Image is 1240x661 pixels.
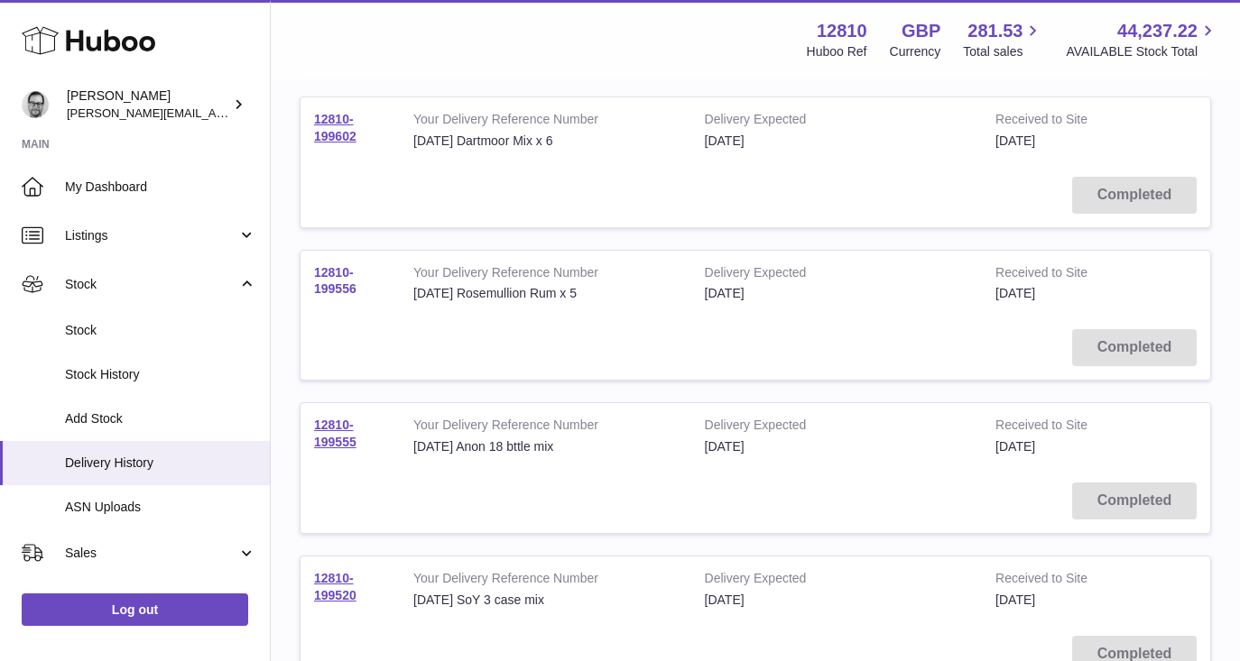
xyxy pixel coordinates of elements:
strong: Received to Site [995,111,1132,133]
a: 12810-199556 [314,265,356,297]
span: 281.53 [967,19,1023,43]
strong: GBP [902,19,940,43]
div: Keywords by Traffic [199,106,304,118]
div: [PERSON_NAME] [67,87,229,122]
strong: Delivery Expected [705,111,969,133]
span: Stock History [65,366,256,383]
span: Delivery History [65,454,256,472]
span: ASN Uploads [65,499,256,516]
img: alex@digidistiller.com [22,91,49,118]
img: tab_keywords_by_traffic_grey.svg [180,105,194,119]
span: Stock [65,322,256,339]
div: [DATE] Dartmoor Mix x 6 [413,133,678,150]
a: 281.53 Total sales [963,19,1043,60]
span: [DATE] [995,592,1035,607]
span: [DATE] [995,286,1035,300]
strong: Your Delivery Reference Number [413,570,678,592]
div: [DATE] Rosemullion Rum x 5 [413,285,678,302]
span: Sales [65,545,237,562]
span: Listings [65,227,237,244]
span: [DATE] [995,439,1035,454]
a: 12810-199555 [314,418,356,449]
div: [DATE] [705,285,969,302]
strong: Received to Site [995,264,1132,286]
strong: Your Delivery Reference Number [413,417,678,438]
a: 12810-199520 [314,571,356,602]
strong: Received to Site [995,417,1132,438]
div: [DATE] SoY 3 case mix [413,592,678,609]
span: Total sales [963,43,1043,60]
a: 44,237.22 AVAILABLE Stock Total [1066,19,1218,60]
div: [DATE] Anon 18 bttle mix [413,438,678,455]
strong: Your Delivery Reference Number [413,264,678,286]
div: Domain Overview [69,106,162,118]
span: 44,237.22 [1117,19,1198,43]
div: Huboo Ref [807,43,867,60]
span: [DATE] [995,133,1035,148]
strong: Received to Site [995,570,1132,592]
strong: Delivery Expected [705,264,969,286]
strong: Your Delivery Reference Number [413,111,678,133]
img: website_grey.svg [29,47,43,61]
a: Log out [22,593,248,626]
div: v 4.0.25 [51,29,88,43]
div: [DATE] [705,133,969,150]
strong: 12810 [817,19,867,43]
div: [DATE] [705,592,969,609]
strong: Delivery Expected [705,417,969,438]
a: 12810-199602 [314,112,356,143]
img: logo_orange.svg [29,29,43,43]
span: Stock [65,276,237,293]
img: tab_domain_overview_orange.svg [49,105,63,119]
strong: Delivery Expected [705,570,969,592]
div: Domain: [DOMAIN_NAME] [47,47,199,61]
div: Currency [890,43,941,60]
span: [PERSON_NAME][EMAIL_ADDRESS][DOMAIN_NAME] [67,106,362,120]
div: [DATE] [705,438,969,455]
span: My Dashboard [65,179,256,196]
span: AVAILABLE Stock Total [1066,43,1218,60]
span: Add Stock [65,410,256,427]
